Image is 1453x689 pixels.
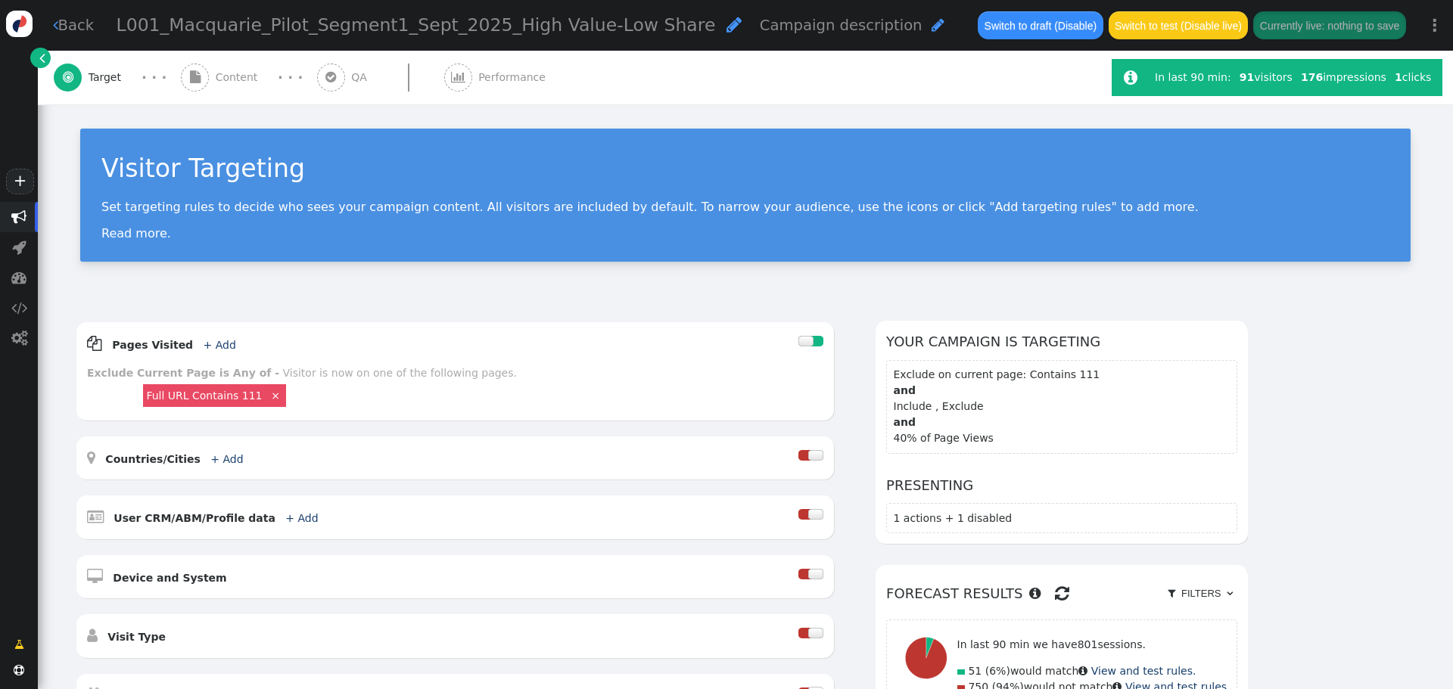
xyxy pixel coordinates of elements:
[30,48,51,68] a: 
[1235,70,1296,85] div: visitors
[957,637,1231,653] p: In last 90 min we have sessions.
[269,388,282,402] a: ×
[1301,71,1386,83] span: impressions
[4,631,35,658] a: 
[278,67,303,88] div: · · ·
[317,51,444,104] a:  QA
[985,665,1010,677] span: (6%)
[14,665,24,675] span: 
[932,17,944,33] span: 
[87,631,190,643] a:  Visit Type
[12,240,26,255] span: 
[1168,588,1175,598] span: 
[87,512,343,524] a:  User CRM/ABM/Profile data + Add
[760,17,923,34] span: Campaign description
[1091,665,1196,677] a: View and test rules.
[53,14,95,36] a: Back
[101,150,1389,188] div: Visitor Targeting
[107,631,166,643] b: Visit Type
[1163,582,1237,606] a:  Filters 
[894,512,1013,524] span: 1 actions + 1 disabled
[87,339,260,351] a:  Pages Visited + Add
[190,71,201,83] span: 
[142,67,166,88] div: · · ·
[1178,588,1224,599] span: Filters
[1078,638,1098,650] span: 801
[285,512,318,524] a: + Add
[444,51,580,104] a:  Performance
[968,665,982,677] span: 51
[63,71,73,83] span: 
[11,209,26,225] span: 
[113,572,226,584] b: Device and System
[886,360,1237,454] section: Exclude on current page: Contains 111 Include , Exclude 40% of Page Views
[101,200,1389,214] p: Set targeting rules to decide who sees your campaign content. All visitors are included by defaul...
[325,71,336,83] span: 
[6,169,33,194] a: +
[886,475,1237,495] h6: Presenting
[105,453,201,465] b: Countries/Cities
[1155,70,1235,85] div: In last 90 min:
[978,11,1103,39] button: Switch to draft (Disable)
[87,367,279,379] b: Exclude Current Page is Any of -
[11,331,27,346] span: 
[726,16,742,33] span: 
[1055,581,1069,606] span: 
[11,270,26,285] span: 
[117,14,716,36] span: L001_Macquarie_Pilot_Segment1_Sept_2025_High Value-Low Share
[53,17,58,33] span: 
[39,50,45,66] span: 
[886,576,1237,611] h6: Forecast results
[1227,588,1233,598] span: 
[478,70,552,85] span: Performance
[87,628,98,643] span: 
[14,637,24,653] span: 
[54,51,181,104] a:  Target · · ·
[1253,11,1405,39] button: Currently live: nothing to save
[87,509,104,524] span: 
[1395,71,1402,83] b: 1
[204,339,236,351] a: + Add
[1301,71,1323,83] b: 176
[114,512,275,524] b: User CRM/ABM/Profile data
[1417,3,1453,48] a: ⋮
[1078,666,1087,676] span: 
[1109,11,1249,39] button: Switch to test (Disable live)
[146,390,262,402] a: Full URL Contains 111
[87,569,103,584] span: 
[101,226,171,241] a: Read more.
[87,450,95,465] span: 
[1395,71,1431,83] span: clicks
[11,300,27,315] span: 
[451,71,465,83] span: 
[1124,70,1137,85] span: 
[886,331,1237,352] h6: Your campaign is targeting
[894,383,1231,399] b: and
[87,336,102,351] span: 
[112,339,193,351] b: Pages Visited
[181,51,317,104] a:  Content · · ·
[89,70,128,85] span: Target
[283,367,517,379] div: Visitor is now on one of the following pages.
[210,453,243,465] a: + Add
[87,572,251,584] a:  Device and System
[351,70,373,85] span: QA
[87,453,268,465] a:  Countries/Cities + Add
[1240,71,1254,83] b: 91
[894,414,1231,430] b: and
[216,70,264,85] span: Content
[1029,587,1041,601] span: 
[6,11,33,37] img: logo-icon.svg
